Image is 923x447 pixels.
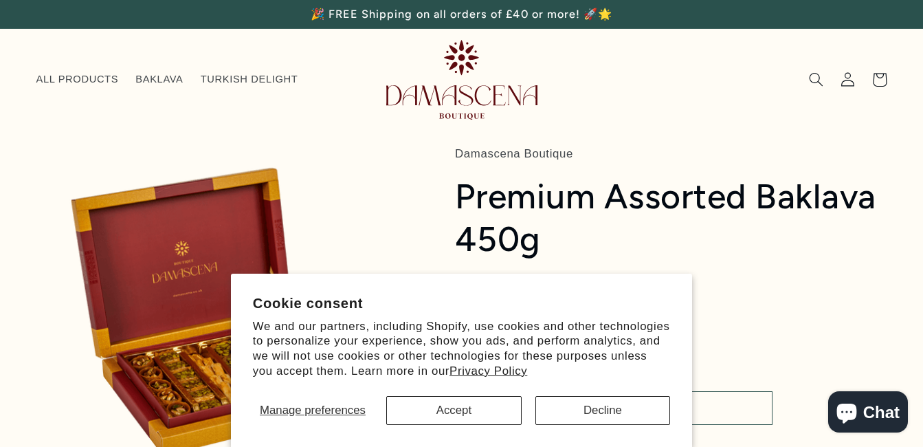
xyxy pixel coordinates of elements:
a: BAKLAVA [127,65,192,95]
a: Damascena Boutique [381,34,543,124]
a: TURKISH DELIGHT [192,65,307,95]
button: Accept [386,396,522,425]
a: Privacy Policy [449,364,527,378]
span: Manage preferences [260,404,366,417]
summary: Search [801,64,832,96]
p: Damascena Boutique [455,144,887,164]
img: Damascena Boutique [386,40,537,119]
h2: Cookie consent [253,296,671,312]
span: £19.95 GBP [455,272,535,292]
button: Manage preferences [253,396,372,425]
span: TURKISH DELIGHT [201,73,298,86]
span: ALL PRODUCTS [36,73,119,86]
inbox-online-store-chat: Shopify online store chat [824,391,912,436]
a: ALL PRODUCTS [27,65,127,95]
h1: Premium Assorted Baklava 450g [455,175,887,261]
p: We and our partners, including Shopify, use cookies and other technologies to personalize your ex... [253,319,671,379]
span: 🎉 FREE Shipping on all orders of £40 or more! 🚀🌟 [311,8,612,21]
span: BAKLAVA [135,73,183,86]
button: Decline [535,396,671,425]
